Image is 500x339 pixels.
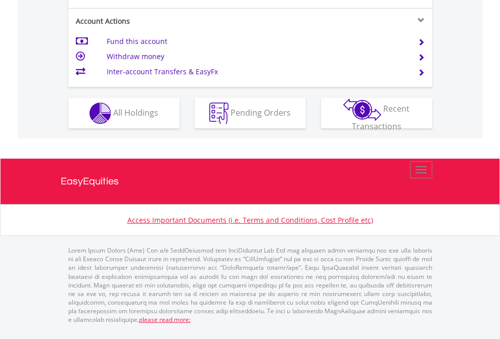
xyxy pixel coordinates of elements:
[343,99,381,121] img: transactions-zar-wht.png
[68,98,179,128] button: All Holdings
[321,98,432,128] button: Recent Transactions
[231,107,291,118] span: Pending Orders
[68,246,432,324] p: Lorem Ipsum Dolors (Ame) Con a/e SeddOeiusmod tem InciDiduntut Lab Etd mag aliquaen admin veniamq...
[127,215,373,225] a: Access Important Documents (i.e. Terms and Conditions, Cost Profile etc)
[195,98,306,128] button: Pending Orders
[68,16,250,26] div: Account Actions
[113,107,158,118] span: All Holdings
[107,34,405,49] td: Fund this account
[61,159,440,204] a: EasyEquities
[209,103,229,124] img: pending_instructions-wht.png
[89,103,111,124] img: holdings-wht.png
[139,315,191,324] a: please read more:
[107,49,405,64] td: Withdraw money
[107,64,405,79] td: Inter-account Transfers & EasyFx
